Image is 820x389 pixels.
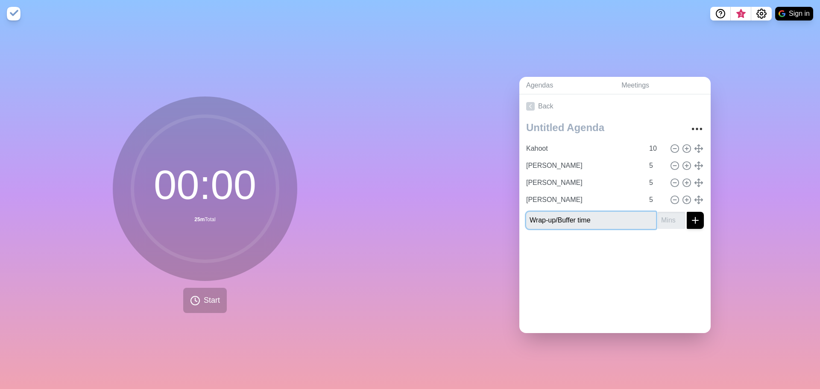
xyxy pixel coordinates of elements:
img: timeblocks logo [7,7,20,20]
button: Sign in [775,7,813,20]
span: Start [204,295,220,306]
input: Mins [658,212,685,229]
input: Name [523,140,644,157]
button: More [688,120,706,137]
input: Name [526,212,656,229]
input: Mins [646,174,666,191]
input: Mins [646,191,666,208]
input: Mins [646,157,666,174]
span: 3 [738,11,744,18]
button: What’s new [731,7,751,20]
img: google logo [779,10,785,17]
button: Settings [751,7,772,20]
input: Mins [646,140,666,157]
a: Back [519,94,711,118]
a: Meetings [615,77,711,94]
input: Name [523,157,644,174]
button: Help [710,7,731,20]
a: Agendas [519,77,615,94]
input: Name [523,191,644,208]
button: Start [183,288,227,313]
input: Name [523,174,644,191]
